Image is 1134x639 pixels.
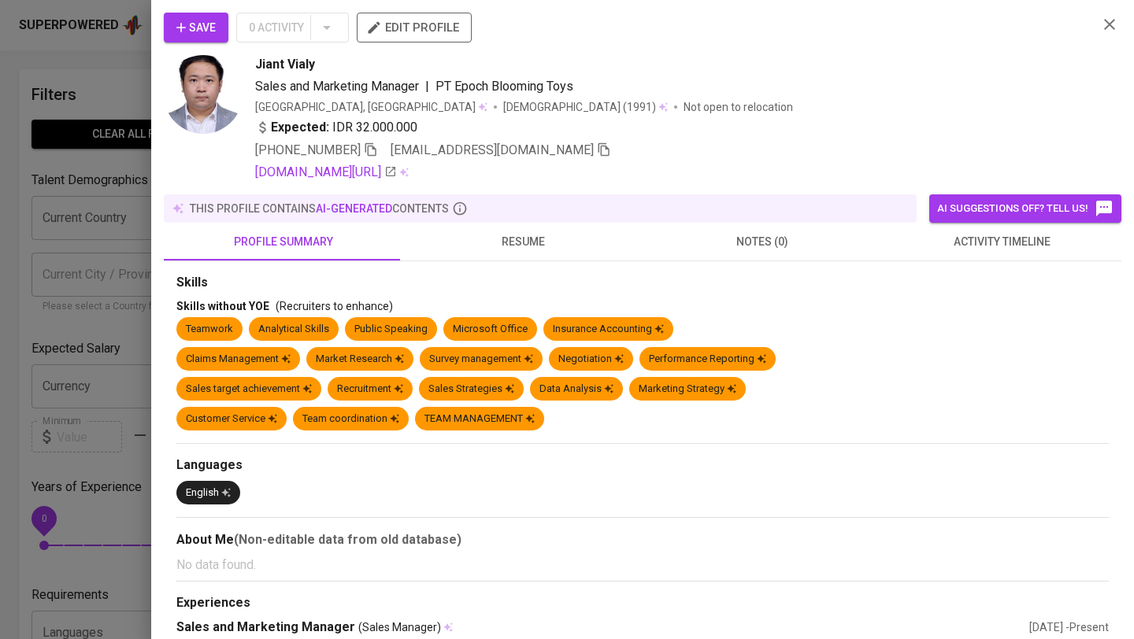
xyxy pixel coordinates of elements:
span: AI-generated [316,202,392,215]
div: Claims Management [186,352,291,367]
p: No data found. [176,556,1109,574]
div: Data Analysis [539,382,613,397]
div: Survey management [429,352,533,367]
div: Skills [176,274,1109,292]
div: Negotiation [558,352,624,367]
div: Experiences [176,594,1109,612]
div: Sales and Marketing Manager [176,619,1029,637]
button: Save [164,13,228,42]
span: resume [413,232,633,252]
div: Team coordination [302,412,399,427]
span: [PHONE_NUMBER] [255,142,361,157]
div: English [186,486,231,500]
span: PT Epoch Blooming Toys [435,79,573,94]
span: (Recruiters to enhance) [276,300,393,312]
b: Expected: [271,118,329,137]
div: Performance Reporting [649,352,766,367]
a: edit profile [357,20,472,33]
div: Recruitment [337,382,403,397]
span: Skills without YOE [176,300,269,312]
span: [EMAIL_ADDRESS][DOMAIN_NAME] [391,142,594,157]
div: Teamwork [186,322,233,337]
span: edit profile [369,17,459,38]
p: Not open to relocation [684,99,793,115]
span: | [425,77,429,96]
div: Market Research [316,352,404,367]
span: [DEMOGRAPHIC_DATA] [503,99,623,115]
div: Customer Service [186,412,277,427]
div: Sales target achievement [186,382,312,397]
span: profile summary [173,232,394,252]
div: Marketing Strategy [639,382,736,397]
button: edit profile [357,13,472,42]
span: activity timeline [891,232,1112,252]
div: About Me [176,530,1109,549]
div: IDR 32.000.000 [255,118,417,137]
div: Analytical Skills [258,322,329,337]
div: Languages [176,456,1109,475]
span: (Sales Manager) [358,619,441,635]
div: Insurance Accounting [553,322,664,337]
div: Public Speaking [354,322,428,337]
div: Sales Strategies [428,382,514,397]
img: f2829373e23f4bd42abfda17c09e6ae4.jpg [164,55,243,134]
span: Jiant Vialy [255,55,315,74]
div: [DATE] - Present [1029,619,1109,635]
button: AI suggestions off? Tell us! [929,194,1121,223]
span: AI suggestions off? Tell us! [937,199,1114,218]
span: Save [176,18,216,38]
b: (Non-editable data from old database) [234,532,461,547]
p: this profile contains contents [190,201,449,216]
span: notes (0) [652,232,873,252]
span: Sales and Marketing Manager [255,79,419,94]
div: [GEOGRAPHIC_DATA], [GEOGRAPHIC_DATA] [255,99,487,115]
a: [DOMAIN_NAME][URL] [255,163,397,182]
div: TEAM MANAGEMENT [424,412,535,427]
div: Microsoft Office [453,322,528,337]
div: (1991) [503,99,668,115]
